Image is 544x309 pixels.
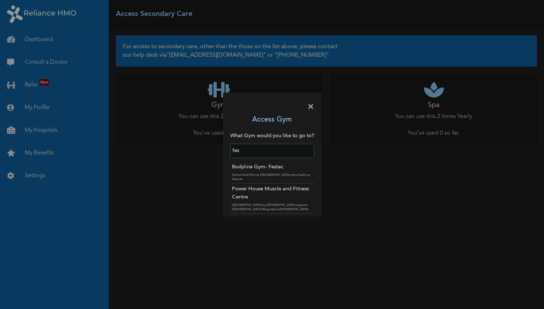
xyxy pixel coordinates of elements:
[232,203,312,212] p: [GEOGRAPHIC_DATA] by [GEOGRAPHIC_DATA] opposite [GEOGRAPHIC_DATA] filling station [GEOGRAPHIC_DATA].
[232,173,312,181] p: Festival Hotel (Former [GEOGRAPHIC_DATA]) same facility as Shoprite
[230,133,314,139] span: What Gym would you like to go to?
[252,114,292,125] h3: Access Gym
[307,100,314,114] span: ×
[232,163,312,172] p: Bodyline Gym- Festac
[232,185,312,201] p: Power House Muscle and Fitness Centre
[230,144,314,158] input: Search by name or address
